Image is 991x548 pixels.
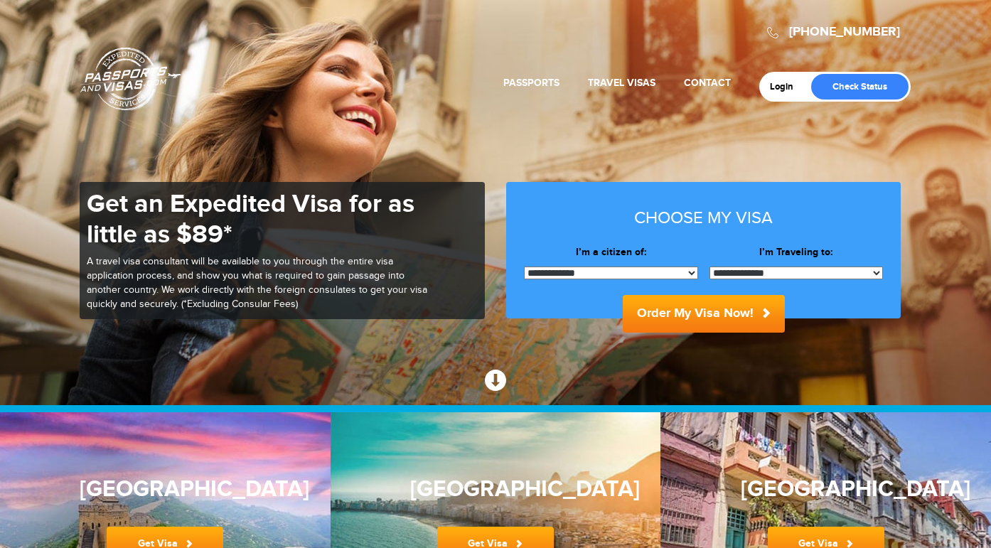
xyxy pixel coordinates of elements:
a: Login [770,81,803,92]
button: Order My Visa Now! [623,295,785,333]
h1: Get an Expedited Visa for as little as $89* [87,189,428,250]
a: [PHONE_NUMBER] [789,24,900,40]
a: Passports [503,77,559,89]
h3: Choose my visa [524,209,883,227]
p: A travel visa consultant will be available to you through the entire visa application process, an... [87,255,428,312]
a: Passports & [DOMAIN_NAME] [80,47,181,111]
h3: [GEOGRAPHIC_DATA] [741,477,911,502]
a: Travel Visas [588,77,655,89]
a: Check Status [811,74,909,100]
a: Contact [684,77,731,89]
h3: [GEOGRAPHIC_DATA] [80,477,250,502]
label: I’m a citizen of: [524,245,698,259]
label: I’m Traveling to: [709,245,884,259]
h3: [GEOGRAPHIC_DATA] [410,477,581,502]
